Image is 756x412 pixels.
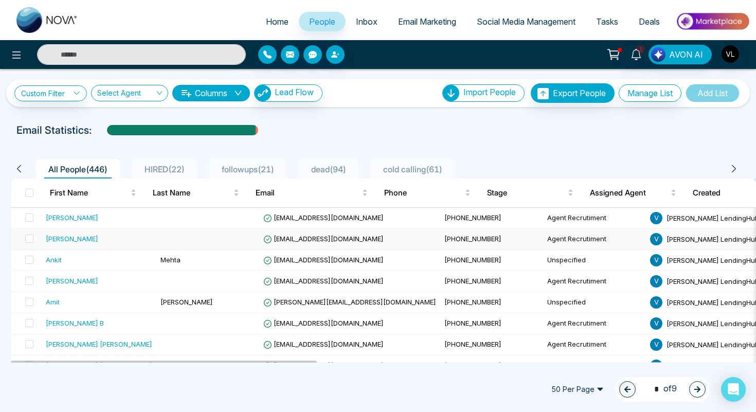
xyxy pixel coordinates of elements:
td: Agent Recrutiment [543,229,646,250]
div: [PERSON_NAME] [46,234,98,244]
img: Lead Flow [255,85,271,101]
div: [PERSON_NAME] [46,212,98,223]
a: Deals [628,12,670,31]
span: 1 [636,45,645,54]
span: [PHONE_NUMBER] [444,256,501,264]
span: of 9 [648,382,677,396]
button: Export People [531,83,615,103]
button: AVON AI [649,45,712,64]
span: [PHONE_NUMBER] [444,235,501,243]
span: [PHONE_NUMBER] [444,277,501,285]
span: V [650,275,662,288]
span: Stage [487,187,566,199]
span: Social Media Management [477,16,575,27]
td: Unspecified [543,292,646,313]
div: Ankit [46,255,62,265]
span: [EMAIL_ADDRESS][DOMAIN_NAME] [263,256,384,264]
span: V [650,317,662,330]
th: Phone [376,178,479,207]
span: [PERSON_NAME] [160,298,213,306]
span: Lead Flow [275,87,314,97]
span: dead ( 94 ) [307,164,350,174]
button: Columnsdown [172,85,250,101]
span: [PHONE_NUMBER] [444,361,501,369]
th: Last Name [145,178,247,207]
span: Home [266,16,289,27]
div: [PERSON_NAME] [PERSON_NAME] [46,339,152,349]
a: Inbox [346,12,388,31]
td: Agent Recrutiment [543,208,646,229]
span: [EMAIL_ADDRESS][DOMAIN_NAME] [263,235,384,243]
span: First Name [50,187,129,199]
span: Phone [384,187,463,199]
span: HIRED ( 22 ) [140,164,189,174]
span: Tasks [596,16,618,27]
span: Deals [639,16,660,27]
span: [PHONE_NUMBER] [444,319,501,327]
a: Custom Filter [14,85,87,101]
span: V [650,296,662,309]
span: [PHONE_NUMBER] [444,340,501,348]
button: Lead Flow [254,84,322,102]
th: Email [247,178,376,207]
img: Market-place.gif [675,10,750,33]
span: [EMAIL_ADDRESS][DOMAIN_NAME] [263,361,384,369]
a: People [299,12,346,31]
span: [EMAIL_ADDRESS][DOMAIN_NAME] [263,277,384,285]
span: Last Name [153,187,231,199]
span: [EMAIL_ADDRESS][DOMAIN_NAME] [263,340,384,348]
span: Mehta [160,256,181,264]
div: Open Intercom Messenger [721,377,746,402]
div: [PERSON_NAME] B [46,318,104,328]
span: followups ( 21 ) [218,164,278,174]
span: [PHONE_NUMBER] [444,298,501,306]
span: Inbox [356,16,377,27]
th: First Name [42,178,145,207]
span: AVON AI [669,48,703,61]
a: Home [256,12,299,31]
span: Email Marketing [398,16,456,27]
a: Tasks [586,12,628,31]
div: [PERSON_NAME] [46,276,98,286]
span: Email [256,187,360,199]
th: Stage [479,178,582,207]
span: V [650,212,662,224]
span: down [234,89,242,97]
span: V [650,360,662,372]
span: Export People [553,88,606,98]
a: Lead FlowLead Flow [250,84,322,102]
th: Assigned Agent [582,178,685,207]
span: All People ( 446 ) [44,164,112,174]
img: Lead Flow [651,47,665,62]
img: User Avatar [722,45,739,63]
span: People [309,16,335,27]
span: cold calling ( 61 ) [379,164,446,174]
td: Unspecified [543,250,646,271]
span: V [650,233,662,245]
td: Agent Recrutiment [543,271,646,292]
span: V [650,254,662,266]
span: [EMAIL_ADDRESS][DOMAIN_NAME] [263,213,384,222]
p: Email Statistics: [16,122,92,138]
a: 1 [624,45,649,63]
a: Email Marketing [388,12,466,31]
span: Assigned Agent [590,187,669,199]
a: Social Media Management [466,12,586,31]
button: Manage List [619,84,681,102]
span: 50 Per Page [544,381,611,398]
div: Amit [46,297,60,307]
span: [PHONE_NUMBER] [444,213,501,222]
span: [EMAIL_ADDRESS][DOMAIN_NAME] [263,319,384,327]
td: Agent Recrutiment [543,355,646,377]
img: Nova CRM Logo [16,7,78,33]
span: [PERSON_NAME][EMAIL_ADDRESS][DOMAIN_NAME] [263,298,436,306]
td: Agent Recrutiment [543,334,646,355]
td: Agent Recrutiment [543,313,646,334]
span: V [650,338,662,351]
span: Import People [463,87,516,97]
